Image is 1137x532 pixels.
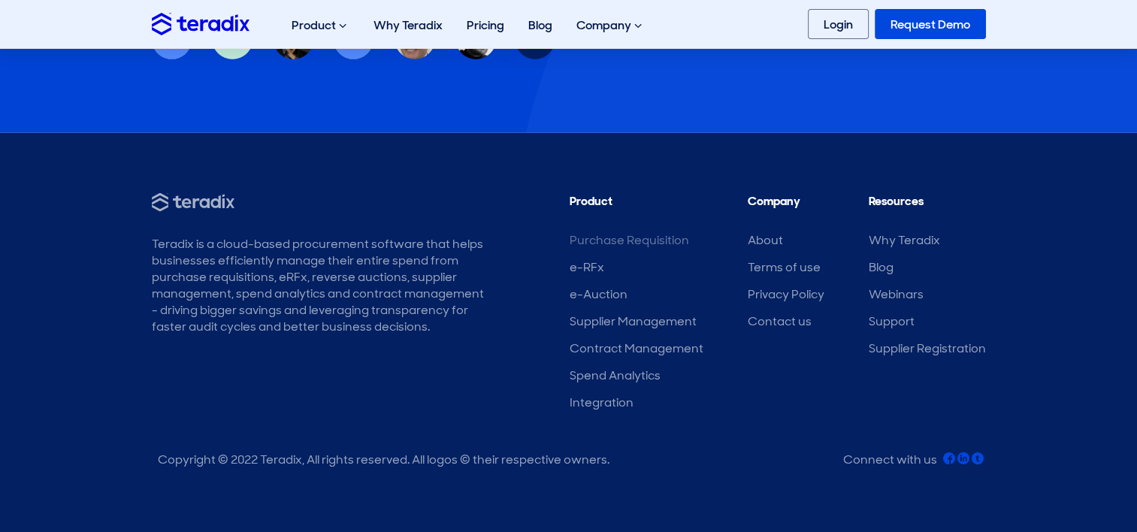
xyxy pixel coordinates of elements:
a: Why Teradix [869,232,940,248]
li: Product [570,193,703,217]
a: Supplier Management [570,313,697,329]
a: Privacy Policy [748,286,824,302]
div: Copyright © 2022 Teradix, All rights reserved. All logos © their respective owners. [158,452,609,468]
a: Why Teradix [361,2,455,49]
a: Integration [570,394,634,410]
img: Teradix - Source Smarter [152,193,234,212]
a: e-Auction [570,286,627,302]
li: Resources [869,193,986,217]
a: Contract Management [570,340,703,356]
img: Teradix logo [152,13,249,35]
a: Blog [516,2,564,49]
a: Contact us [748,313,812,329]
div: Teradix is a cloud-based procurement software that helps businesses efficiently manage their enti... [152,236,485,335]
li: Company [748,193,824,217]
a: About [748,232,783,248]
a: Spend Analytics [570,367,661,383]
div: Product [280,2,361,50]
a: Login [808,9,869,39]
a: Teradix Twitter Account [972,452,984,468]
a: e-RFx [570,259,604,275]
a: Support [869,313,915,329]
div: Company [564,2,657,50]
div: Connect with us [843,452,937,468]
a: Pricing [455,2,516,49]
a: Blog [869,259,894,275]
a: Supplier Registration [869,340,986,356]
iframe: Chatbot [1038,433,1116,511]
a: Request Demo [875,9,986,39]
a: Purchase Requisition [570,232,689,248]
a: Terms of use [748,259,821,275]
a: Webinars [869,286,924,302]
